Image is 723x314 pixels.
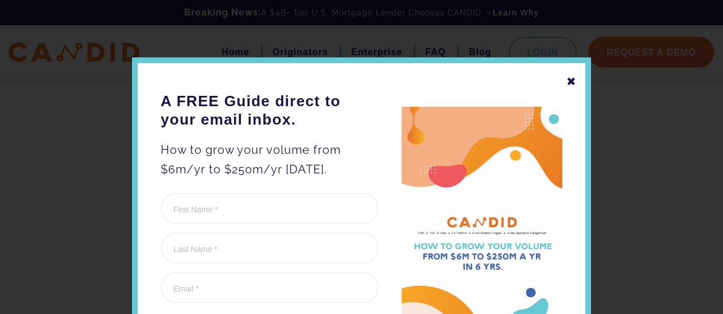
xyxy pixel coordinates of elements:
input: First Name * [161,193,379,224]
h3: A FREE Guide direct to your email inbox. [161,92,379,129]
p: How to grow your volume from $6m/yr to $250m/yr [DATE]. [161,140,379,179]
input: Last Name * [161,232,379,263]
input: Email * [161,272,379,303]
div: ✖ [566,72,577,91]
